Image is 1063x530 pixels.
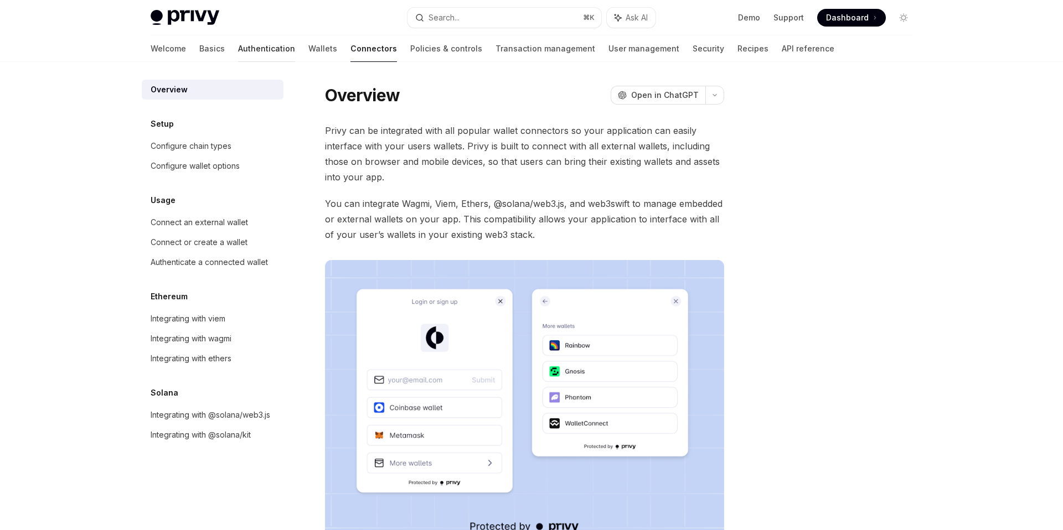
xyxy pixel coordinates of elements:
a: Transaction management [496,35,595,62]
a: Connect an external wallet [142,212,283,232]
div: Integrating with ethers [151,352,231,365]
a: Integrating with wagmi [142,329,283,349]
a: User management [608,35,679,62]
span: Dashboard [826,12,869,23]
img: light logo [151,10,219,25]
a: Recipes [737,35,768,62]
span: Ask AI [626,12,648,23]
div: Integrating with wagmi [151,332,231,345]
a: Configure wallet options [142,156,283,176]
div: Integrating with @solana/kit [151,428,251,441]
a: Support [773,12,804,23]
h5: Ethereum [151,290,188,303]
h1: Overview [325,85,400,105]
div: Connect or create a wallet [151,236,247,249]
a: Connectors [350,35,397,62]
a: Overview [142,80,283,100]
h5: Setup [151,117,174,131]
div: Integrating with @solana/web3.js [151,408,270,422]
a: Welcome [151,35,186,62]
a: Security [693,35,724,62]
span: You can integrate Wagmi, Viem, Ethers, @solana/web3.js, and web3swift to manage embedded or exter... [325,196,724,242]
button: Open in ChatGPT [611,86,705,105]
a: Connect or create a wallet [142,232,283,252]
h5: Usage [151,194,176,207]
div: Authenticate a connected wallet [151,256,268,269]
button: Search...⌘K [407,8,601,28]
a: Authentication [238,35,295,62]
div: Connect an external wallet [151,216,248,229]
a: Configure chain types [142,136,283,156]
a: Demo [738,12,760,23]
a: Integrating with ethers [142,349,283,368]
a: Dashboard [817,9,886,27]
div: Integrating with viem [151,312,225,325]
div: Configure chain types [151,139,231,153]
button: Toggle dark mode [895,9,912,27]
a: Policies & controls [410,35,482,62]
div: Configure wallet options [151,159,240,173]
span: ⌘ K [583,13,595,22]
a: Integrating with @solana/web3.js [142,405,283,425]
a: API reference [782,35,834,62]
a: Authenticate a connected wallet [142,252,283,272]
button: Ask AI [607,8,656,28]
a: Basics [199,35,225,62]
h5: Solana [151,386,178,399]
div: Overview [151,83,188,96]
a: Integrating with viem [142,309,283,329]
div: Search... [429,11,460,24]
a: Integrating with @solana/kit [142,425,283,445]
span: Open in ChatGPT [631,90,699,101]
span: Privy can be integrated with all popular wallet connectors so your application can easily interfa... [325,123,724,185]
a: Wallets [308,35,337,62]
